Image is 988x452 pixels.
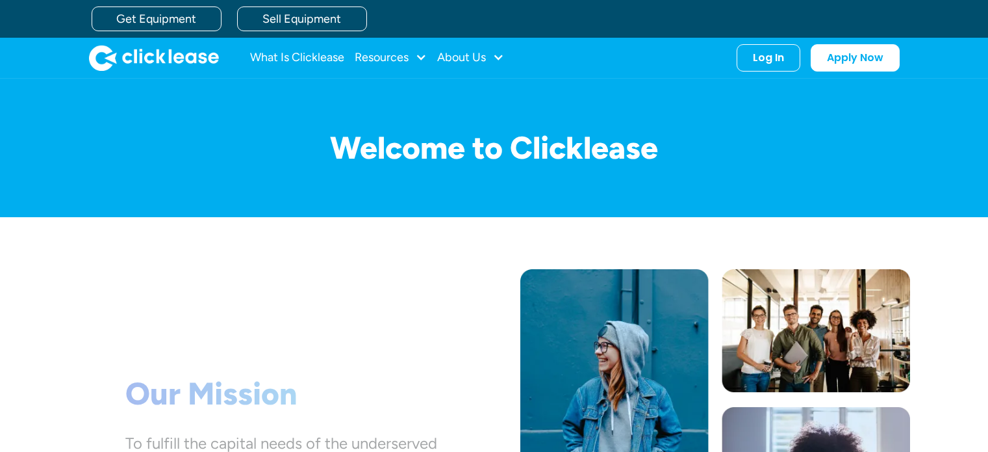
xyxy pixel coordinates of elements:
a: Apply Now [811,44,900,72]
a: Sell Equipment [237,7,367,31]
a: What Is Clicklease [250,45,344,71]
h1: Welcome to Clicklease [79,131,910,165]
a: Get Equipment [92,7,222,31]
div: Log In [753,51,784,64]
h1: Our Mission [125,375,437,413]
img: Clicklease logo [89,45,219,71]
